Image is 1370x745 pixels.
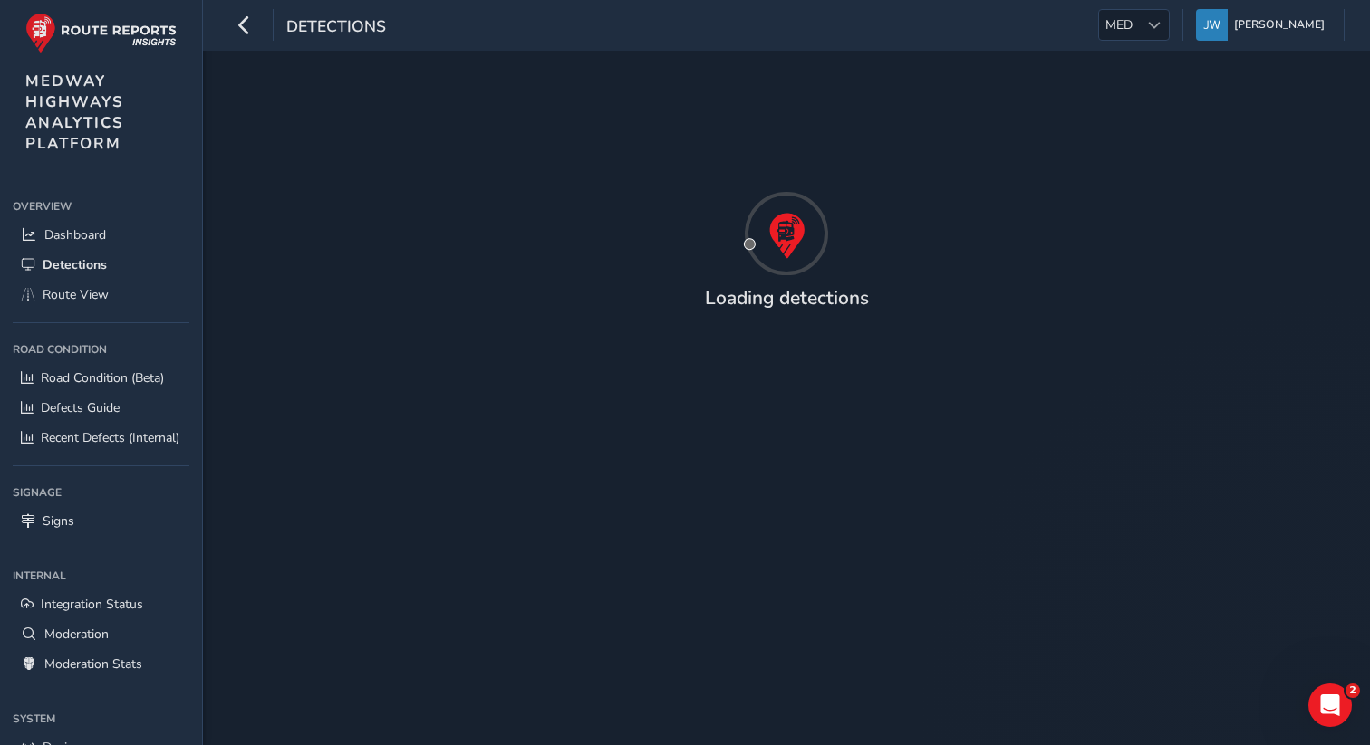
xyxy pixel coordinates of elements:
[25,13,177,53] img: rr logo
[43,256,107,273] span: Detections
[13,619,189,649] a: Moderation
[1234,9,1325,41] span: [PERSON_NAME]
[44,655,142,673] span: Moderation Stats
[1346,683,1360,698] span: 2
[286,15,386,41] span: Detections
[1196,9,1228,41] img: diamond-layout
[41,596,143,613] span: Integration Status
[13,393,189,423] a: Defects Guide
[41,369,164,387] span: Road Condition (Beta)
[43,512,74,530] span: Signs
[1099,10,1139,40] span: MED
[41,429,179,446] span: Recent Defects (Internal)
[25,71,124,154] span: MEDWAY HIGHWAYS ANALYTICS PLATFORM
[13,589,189,619] a: Integration Status
[13,220,189,250] a: Dashboard
[44,626,109,643] span: Moderation
[13,705,189,732] div: System
[13,336,189,363] div: Road Condition
[41,399,120,416] span: Defects Guide
[13,649,189,679] a: Moderation Stats
[13,479,189,506] div: Signage
[705,287,869,310] h4: Loading detections
[13,562,189,589] div: Internal
[1308,683,1352,727] iframe: Intercom live chat
[1196,9,1331,41] button: [PERSON_NAME]
[13,193,189,220] div: Overview
[13,506,189,536] a: Signs
[13,250,189,280] a: Detections
[43,286,109,303] span: Route View
[13,363,189,393] a: Road Condition (Beta)
[13,280,189,310] a: Route View
[44,226,106,244] span: Dashboard
[13,423,189,453] a: Recent Defects (Internal)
